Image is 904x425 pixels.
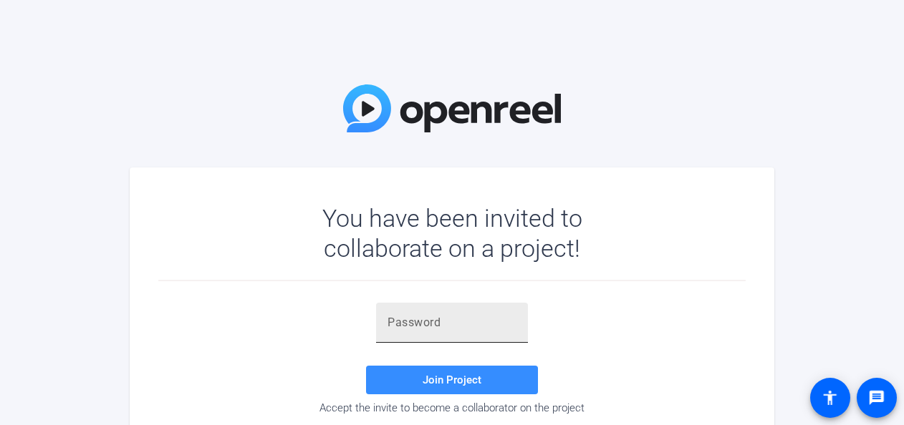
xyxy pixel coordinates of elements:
button: Join Project [366,366,538,394]
div: Accept the invite to become a collaborator on the project [158,401,746,414]
input: Password [388,314,516,331]
span: Join Project [423,373,481,386]
img: OpenReel Logo [343,84,561,132]
mat-icon: message [868,389,885,406]
div: You have been invited to collaborate on a project! [281,203,624,263]
mat-icon: accessibility [822,389,839,406]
